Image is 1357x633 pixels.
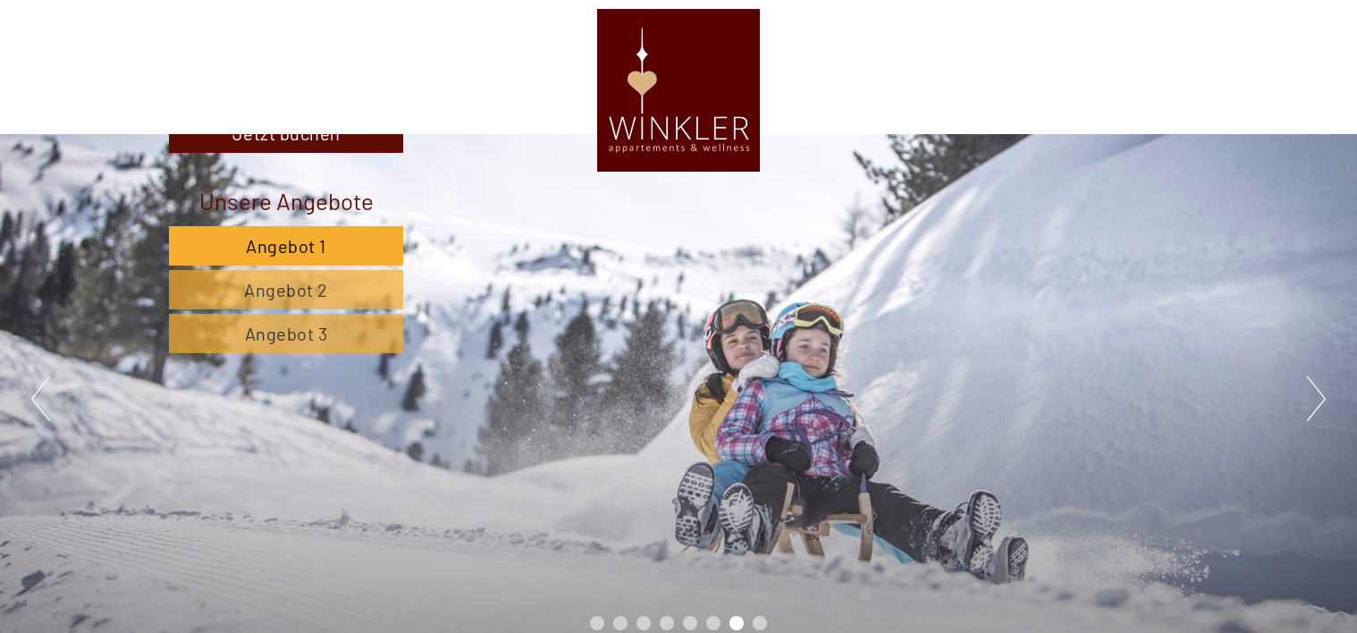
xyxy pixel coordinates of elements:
button: Previous [31,376,50,421]
span: Angebot 2 [244,279,328,300]
div: Unsere Angebote [169,184,403,217]
span: Angebot 1 [246,235,326,257]
button: Next [1307,376,1326,421]
span: Angebot 3 [245,323,328,344]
